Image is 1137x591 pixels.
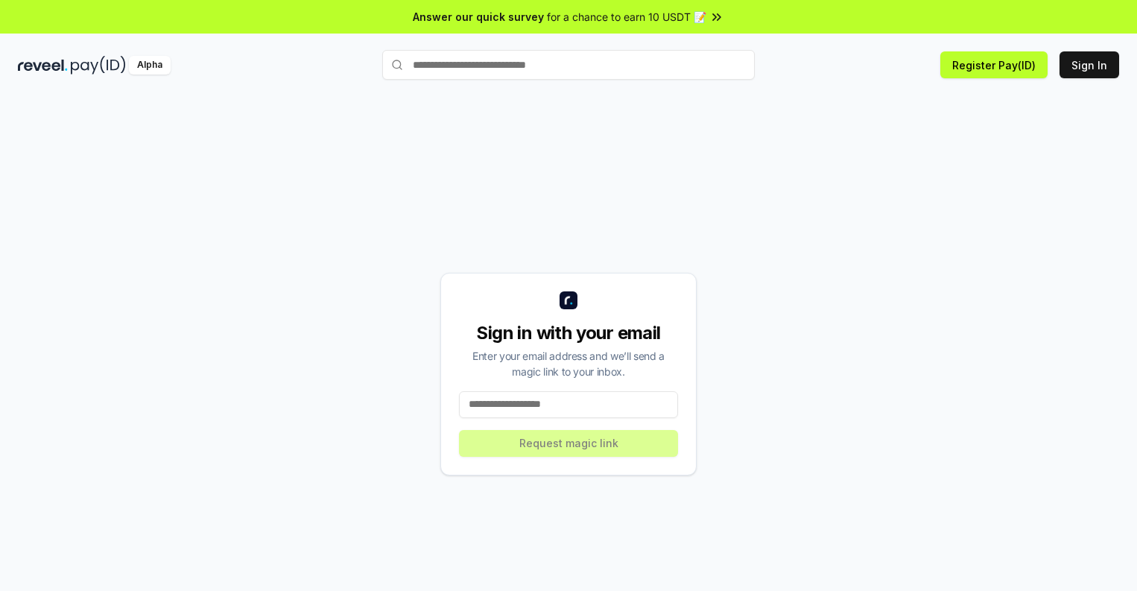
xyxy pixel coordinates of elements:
button: Register Pay(ID) [940,51,1048,78]
button: Sign In [1060,51,1119,78]
span: Answer our quick survey [413,9,544,25]
img: pay_id [71,56,126,75]
div: Alpha [129,56,171,75]
div: Sign in with your email [459,321,678,345]
div: Enter your email address and we’ll send a magic link to your inbox. [459,348,678,379]
span: for a chance to earn 10 USDT 📝 [547,9,706,25]
img: reveel_dark [18,56,68,75]
img: logo_small [560,291,577,309]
